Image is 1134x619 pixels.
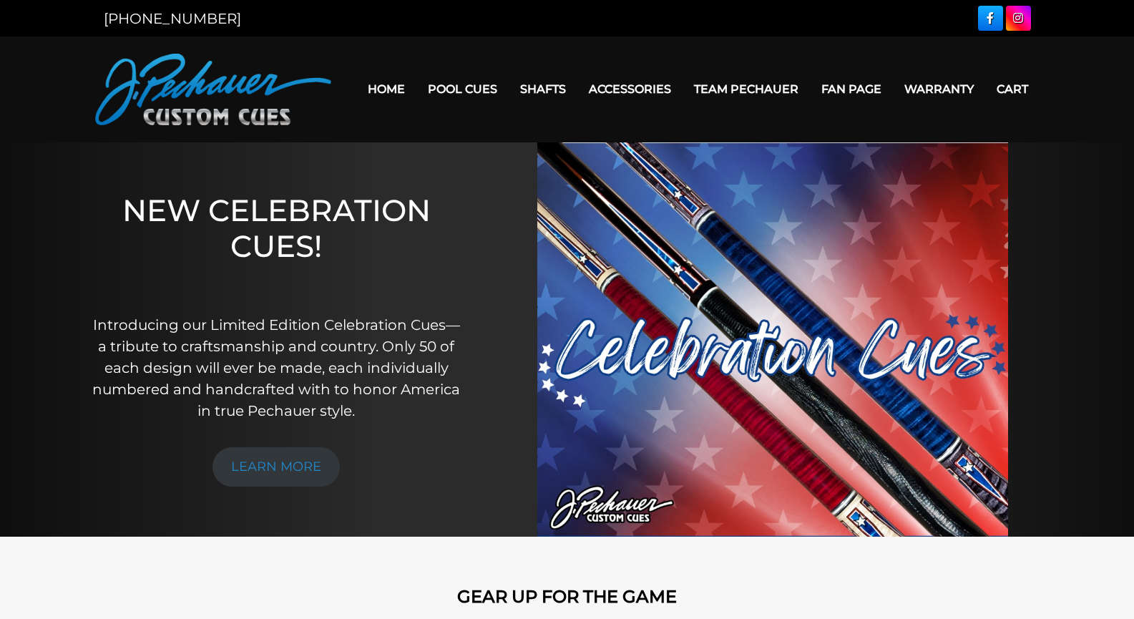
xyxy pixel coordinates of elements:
a: Cart [985,71,1040,107]
a: Fan Page [810,71,893,107]
strong: GEAR UP FOR THE GAME [457,586,677,607]
h1: NEW CELEBRATION CUES! [92,192,461,295]
p: Introducing our Limited Edition Celebration Cues—a tribute to craftsmanship and country. Only 50 ... [92,314,461,421]
a: Home [356,71,416,107]
a: Warranty [893,71,985,107]
a: [PHONE_NUMBER] [104,10,241,27]
a: Team Pechauer [683,71,810,107]
a: Pool Cues [416,71,509,107]
a: Accessories [577,71,683,107]
img: Pechauer Custom Cues [95,54,331,125]
a: LEARN MORE [212,447,340,487]
a: Shafts [509,71,577,107]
